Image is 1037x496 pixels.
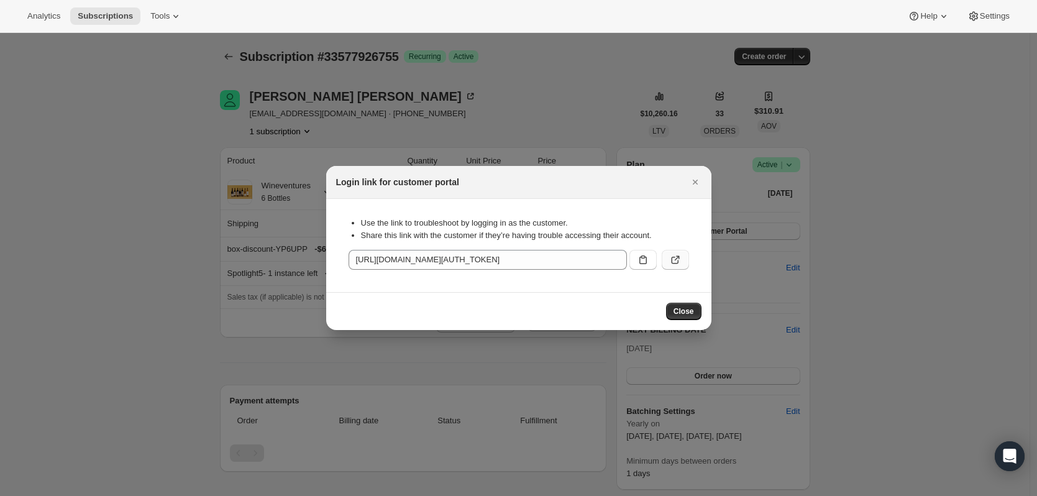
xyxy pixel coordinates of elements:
[995,441,1025,471] div: Open Intercom Messenger
[70,7,140,25] button: Subscriptions
[920,11,937,21] span: Help
[674,306,694,316] span: Close
[143,7,190,25] button: Tools
[20,7,68,25] button: Analytics
[960,7,1017,25] button: Settings
[361,229,689,242] li: Share this link with the customer if they’re having trouble accessing their account.
[150,11,170,21] span: Tools
[666,303,701,320] button: Close
[78,11,133,21] span: Subscriptions
[980,11,1010,21] span: Settings
[687,173,704,191] button: Close
[361,217,689,229] li: Use the link to troubleshoot by logging in as the customer.
[27,11,60,21] span: Analytics
[900,7,957,25] button: Help
[336,176,459,188] h2: Login link for customer portal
